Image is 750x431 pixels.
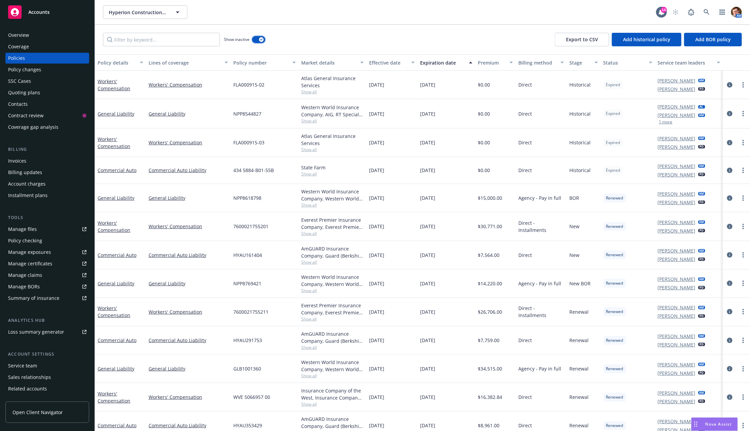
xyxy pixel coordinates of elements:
a: General Liability [98,365,134,372]
span: Add BOR policy [695,36,731,43]
a: Workers' Compensation [98,78,130,92]
a: circleInformation [726,81,734,89]
span: Renewed [606,394,623,400]
a: Commercial Auto Liability [149,337,228,344]
a: Workers' Compensation [98,220,130,233]
div: Account charges [8,178,46,189]
a: more [739,422,747,430]
span: Show all [301,259,364,265]
button: Export to CSV [555,33,609,46]
div: Tools [5,214,89,221]
div: AmGUARD Insurance Company, Guard (Berkshire Hathaway) [301,415,364,430]
div: Atlas General Insurance Services [301,133,364,147]
a: [PERSON_NAME] [658,284,696,291]
a: General Liability [98,111,134,117]
span: $16,382.84 [478,393,502,401]
span: Direct [518,252,532,259]
span: Show all [301,231,364,236]
div: 14 [661,7,667,13]
div: AmGUARD Insurance Company, Guard (Berkshire Hathaway) [301,330,364,344]
span: [DATE] [420,280,435,287]
div: AmGUARD Insurance Company, Guard (Berkshire Hathaway) [301,245,364,259]
span: Show all [301,344,364,350]
button: Effective date [366,54,417,71]
span: [DATE] [420,337,435,344]
div: Drag to move [692,418,700,431]
span: Renewal [569,308,589,315]
span: [DATE] [420,365,435,372]
div: Stage [569,59,591,66]
a: Manage BORs [5,281,89,292]
a: General Liability [149,110,228,117]
a: more [739,308,747,316]
a: Workers' Compensation [98,390,130,404]
a: Policies [5,53,89,64]
span: [DATE] [420,110,435,117]
a: Search [700,5,714,19]
button: Policy number [231,54,299,71]
span: Renewed [606,423,623,429]
span: [DATE] [420,194,435,201]
span: Show all [301,118,364,124]
div: Manage BORs [8,281,40,292]
span: Accounts [28,9,50,15]
div: Sales relationships [8,372,51,383]
a: more [739,166,747,174]
span: $15,000.00 [478,194,502,201]
span: Renewed [606,280,623,286]
a: circleInformation [726,251,734,259]
span: [DATE] [369,194,384,201]
span: BOR [569,194,579,201]
span: NPP8618798 [233,194,261,201]
div: Manage files [8,224,37,235]
a: Workers' Compensation [98,305,130,318]
span: Direct [518,139,532,146]
span: Show all [301,147,364,152]
div: Service team leaders [658,59,713,66]
a: General Liability [98,195,134,201]
a: [PERSON_NAME] [658,135,696,142]
span: [DATE] [369,139,384,146]
span: [DATE] [369,365,384,372]
a: Workers' Compensation [149,393,228,401]
a: [PERSON_NAME] [658,77,696,84]
span: [DATE] [420,252,435,259]
a: more [739,251,747,259]
div: Installment plans [8,190,48,201]
a: [PERSON_NAME] [658,398,696,405]
div: Expiration date [420,59,465,66]
a: [PERSON_NAME] [658,333,696,340]
div: Western World Insurance Company, Western World Insurance Company, RT Specialty Insurance Services... [301,359,364,373]
div: Account settings [5,351,89,358]
a: more [739,81,747,89]
button: Market details [299,54,366,71]
span: [DATE] [369,308,384,315]
span: $26,706.00 [478,308,502,315]
span: [DATE] [420,308,435,315]
a: [PERSON_NAME] [658,256,696,263]
span: HYAU291753 [233,337,262,344]
span: $0.00 [478,167,490,174]
span: 434 5884-B01-55B [233,167,274,174]
a: more [739,194,747,202]
a: more [739,110,747,118]
a: [PERSON_NAME] [658,418,696,425]
span: Nova Assist [705,421,732,427]
a: Installment plans [5,190,89,201]
span: [DATE] [420,223,435,230]
a: Workers' Compensation [149,308,228,315]
span: $0.00 [478,81,490,88]
a: [PERSON_NAME] [658,389,696,397]
div: Quoting plans [8,87,40,98]
div: Coverage [8,41,29,52]
a: Report a Bug [684,5,698,19]
span: Direct [518,337,532,344]
span: Direct [518,81,532,88]
button: Premium [475,54,516,71]
span: NPP8544827 [233,110,261,117]
a: Commercial Auto [98,252,136,258]
span: Renewed [606,252,623,258]
div: Western World Insurance Company, Western World Insurance Company, RT Specialty Insurance Services... [301,188,364,202]
span: HYAU161404 [233,252,262,259]
a: Account charges [5,178,89,189]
